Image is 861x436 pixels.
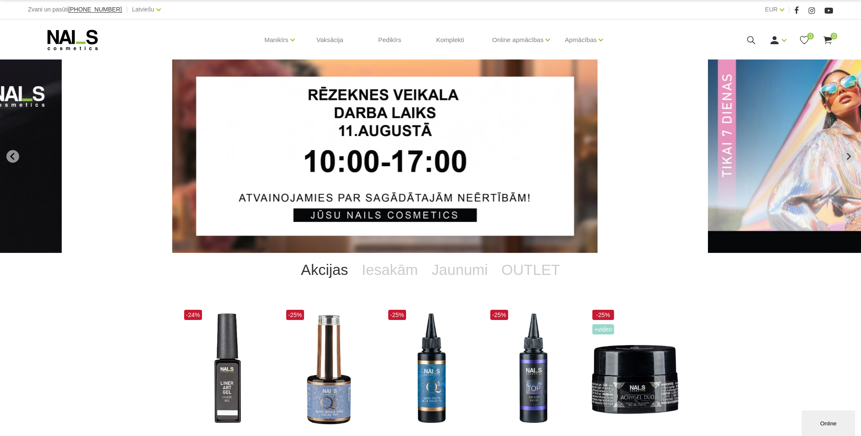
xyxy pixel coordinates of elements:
[294,253,355,287] a: Akcijas
[286,310,304,320] span: -25%
[565,23,597,57] a: Apmācības
[425,253,494,287] a: Jaunumi
[6,150,19,163] button: Go to last slide
[284,308,373,430] img: Virsējais pārklājums bez lipīgā slāņa ar mirdzuma efektu.Pieejami 3 veidi:* Starlight - ar smalkā...
[492,23,543,57] a: Online apmācības
[182,308,271,430] img: Liner Art Gel - UV/LED dizaina gels smalku, vienmērīgu, pigmentētu līniju zīmēšanai.Lielisks palī...
[310,20,350,60] a: Vaksācija
[842,150,855,163] button: Next slide
[429,20,471,60] a: Komplekti
[184,310,202,320] span: -24%
[68,6,122,13] a: [PHONE_NUMBER]
[126,4,128,15] span: |
[788,4,790,15] span: |
[801,409,857,436] iframe: chat widget
[388,310,406,320] span: -25%
[592,324,614,334] span: +Video
[799,35,810,45] a: 0
[494,253,567,287] a: OUTLET
[172,59,689,253] li: 1 of 12
[386,308,475,430] img: Virsējais pārklājums bez lipīgā slāņa un UV zilā pārklājuma. Nodrošina izcilu spīdumu manikīram l...
[264,23,289,57] a: Manikīrs
[490,310,509,320] span: -25%
[371,20,408,60] a: Pedikīrs
[807,33,814,40] span: 0
[592,310,614,320] span: -25%
[822,35,833,45] a: 0
[488,308,577,430] img: Builder Top virsējais pārklājums bez lipīgā slāņa gēllakas/gēla pārklājuma izlīdzināšanai un nost...
[132,4,154,14] a: Latviešu
[590,308,679,430] img: Kas ir AKRIGELS “DUO GEL” un kādas problēmas tas risina?• Tas apvieno ērti modelējamā akrigela un...
[765,4,778,14] a: EUR
[830,33,837,40] span: 0
[355,253,425,287] a: Iesakām
[28,4,122,15] div: Zvani un pasūti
